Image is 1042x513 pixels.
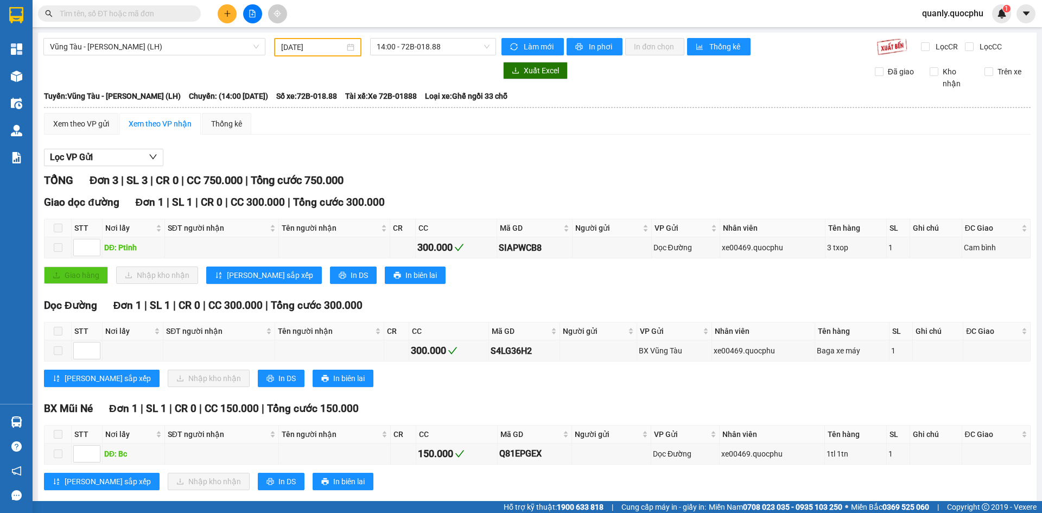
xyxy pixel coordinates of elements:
div: 300.000 [411,343,487,358]
input: 12/08/2025 [281,41,345,53]
span: Người gửi [563,325,626,337]
span: | [612,501,613,513]
button: aim [268,4,287,23]
button: printerIn DS [330,267,377,284]
div: DĐ: Ptinh [104,242,163,254]
img: warehouse-icon [11,416,22,428]
span: In DS [351,269,368,281]
span: Miền Nam [709,501,842,513]
span: ĐC Giao [965,428,1019,440]
img: dashboard-icon [11,43,22,55]
span: | [265,299,268,312]
span: Đã giao [884,66,918,78]
span: search [45,10,53,17]
div: Dọc Đường [653,448,717,460]
div: xe00469.quocphu [714,345,813,357]
span: Trên xe [993,66,1026,78]
span: | [144,299,147,312]
span: printer [266,375,274,383]
th: Nhân viên [720,426,825,444]
th: SL [889,322,913,340]
div: 1 [888,242,908,254]
div: 1 [891,345,911,357]
span: bar-chart [696,43,705,52]
th: CR [391,426,416,444]
span: Xuất Excel [524,65,559,77]
button: downloadNhập kho nhận [168,370,250,387]
th: SL [887,219,911,237]
th: SL [887,426,911,444]
span: Nơi lấy [105,428,154,440]
span: CC 150.000 [205,402,259,415]
span: SL 1 [172,196,193,208]
button: printerIn biên lai [313,473,373,490]
span: In biên lai [405,269,437,281]
span: aim [274,10,281,17]
button: syncLàm mới [501,38,564,55]
span: sort-ascending [53,375,60,383]
button: printerIn biên lai [385,267,446,284]
th: Tên hàng [815,322,890,340]
button: uploadGiao hàng [44,267,108,284]
img: solution-icon [11,152,22,163]
div: Dọc Đường [653,242,718,254]
button: sort-ascending[PERSON_NAME] sắp xếp [206,267,322,284]
button: sort-ascending[PERSON_NAME] sắp xếp [44,473,160,490]
div: Cam bình [964,242,1028,254]
span: Đơn 1 [109,402,138,415]
span: | [262,402,264,415]
th: CC [409,322,489,340]
span: CR 0 [175,402,196,415]
span: Tên người nhận [282,222,379,234]
span: download [512,67,519,75]
span: SL 1 [150,299,170,312]
span: printer [321,375,329,383]
div: SIAPWCB8 [499,241,570,255]
span: message [11,490,22,501]
strong: 0708 023 035 - 0935 103 250 [743,503,842,511]
span: Mã GD [492,325,549,337]
span: Kho nhận [938,66,976,90]
span: VP Gửi [655,222,709,234]
div: 300.000 [417,240,495,255]
sup: 1 [1003,5,1011,12]
span: VP Gửi [640,325,701,337]
span: TỔNG [44,174,73,187]
span: In DS [278,372,296,384]
th: Ghi chú [910,219,962,237]
button: caret-down [1016,4,1035,23]
span: check [448,346,458,356]
span: check [455,449,465,459]
span: sort-ascending [215,271,223,280]
th: CC [416,219,497,237]
button: In đơn chọn [625,38,684,55]
span: | [121,174,124,187]
span: | [203,299,206,312]
button: downloadNhập kho nhận [116,267,198,284]
strong: 0369 525 060 [882,503,929,511]
span: SĐT người nhận [168,428,268,440]
span: notification [11,466,22,476]
div: Xem theo VP nhận [129,118,192,130]
th: CR [384,322,409,340]
th: STT [72,322,103,340]
input: Tìm tên, số ĐT hoặc mã đơn [60,8,188,20]
span: check [454,243,464,252]
span: ĐC Giao [966,325,1019,337]
span: ⚪️ [845,505,848,509]
span: Tên người nhận [282,428,379,440]
img: 9k= [876,38,907,55]
td: Dọc Đường [651,444,720,465]
span: Đơn 3 [90,174,118,187]
div: 1tl 1tn [827,448,884,460]
span: Loại xe: Ghế ngồi 33 chỗ [425,90,507,102]
span: CR 0 [156,174,179,187]
span: Chuyến: (14:00 [DATE]) [189,90,268,102]
div: Baga xe máy [817,345,888,357]
span: Mã GD [500,222,561,234]
span: Nơi lấy [105,222,154,234]
span: Thống kê [709,41,742,53]
th: CR [390,219,416,237]
button: printerIn phơi [567,38,622,55]
span: Lọc CC [975,41,1003,53]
